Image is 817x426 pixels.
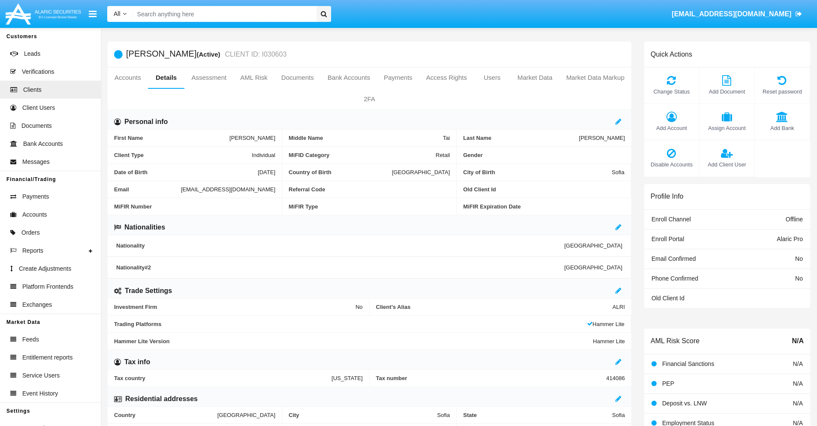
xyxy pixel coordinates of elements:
[124,117,168,127] h6: Personal info
[651,236,684,242] span: Enroll Portal
[114,338,593,344] span: Hammer Lite Version
[114,10,121,17] span: All
[795,275,803,282] span: No
[125,394,198,404] h6: Residential addresses
[114,304,356,310] span: Investment Firm
[19,264,71,273] span: Create Adjustments
[559,67,631,88] a: Market Data Markup
[419,67,474,88] a: Access Rights
[651,192,683,200] h6: Profile Info
[376,375,606,381] span: Tax number
[126,49,286,59] h5: [PERSON_NAME]
[22,246,43,255] span: Reports
[792,336,804,346] span: N/A
[662,380,674,387] span: PEP
[4,1,82,27] img: Logo image
[463,412,612,418] span: State
[793,400,803,407] span: N/A
[23,139,63,148] span: Bank Accounts
[332,375,362,381] span: [US_STATE]
[587,321,624,327] span: Hammer Lite
[133,6,314,22] input: Search
[252,152,275,158] span: Individual
[593,338,625,344] span: Hammer Lite
[612,169,624,175] span: Sofia
[510,67,559,88] a: Market Data
[116,242,564,249] span: Nationality
[22,67,54,76] span: Verifications
[22,371,60,380] span: Service Users
[258,169,275,175] span: [DATE]
[612,304,625,310] span: ALRI
[124,223,165,232] h6: Nationalities
[795,255,803,262] span: No
[463,186,624,193] span: Old Client Id
[114,186,181,193] span: Email
[321,67,377,88] a: Bank Accounts
[289,203,450,210] span: MiFIR Type
[759,88,805,96] span: Reset password
[579,135,625,141] span: [PERSON_NAME]
[22,353,73,362] span: Entitlement reports
[648,124,695,132] span: Add Account
[22,389,58,398] span: Event History
[289,169,392,175] span: Country of Birth
[289,186,450,193] span: Referral Code
[651,275,698,282] span: Phone Confirmed
[125,286,172,296] h6: Trade Settings
[704,124,750,132] span: Assign Account
[651,50,692,58] h6: Quick Actions
[786,216,803,223] span: Offline
[184,67,233,88] a: Assessment
[564,264,622,271] span: [GEOGRAPHIC_DATA]
[376,304,613,310] span: Client’s Alias
[289,135,443,141] span: Middle Name
[793,360,803,367] span: N/A
[274,67,321,88] a: Documents
[181,186,275,193] span: [EMAIL_ADDRESS][DOMAIN_NAME]
[651,295,684,302] span: Old Client Id
[107,9,133,18] a: All
[356,304,363,310] span: No
[22,335,39,344] span: Feeds
[116,264,564,271] span: Nationality #2
[22,300,52,309] span: Exchanges
[108,89,631,109] a: 2FA
[22,157,50,166] span: Messages
[392,169,450,175] span: [GEOGRAPHIC_DATA]
[704,160,750,169] span: Add Client User
[124,357,150,367] h6: Tax info
[114,169,258,175] span: Date of Birth
[114,321,587,327] span: Trading Platforms
[114,375,332,381] span: Tax country
[662,400,707,407] span: Deposit vs. LNW
[289,412,437,418] span: City
[463,135,579,141] span: Last Name
[24,49,40,58] span: Leads
[233,67,274,88] a: AML Risk
[474,67,511,88] a: Users
[463,169,612,175] span: City of Birth
[108,67,148,88] a: Accounts
[443,135,450,141] span: Tai
[229,135,275,141] span: [PERSON_NAME]
[437,412,450,418] span: Sofia
[114,135,229,141] span: First Name
[793,380,803,387] span: N/A
[22,210,47,219] span: Accounts
[22,103,55,112] span: Client Users
[759,124,805,132] span: Add Bank
[436,152,450,158] span: Retail
[114,152,252,158] span: Client Type
[377,67,419,88] a: Payments
[21,121,52,130] span: Documents
[114,203,275,210] span: MiFIR Number
[148,67,185,88] a: Details
[22,192,49,201] span: Payments
[662,360,714,367] span: Financial Sanctions
[704,88,750,96] span: Add Document
[21,228,40,237] span: Orders
[114,412,217,418] span: Country
[651,216,691,223] span: Enroll Channel
[672,10,791,18] span: [EMAIL_ADDRESS][DOMAIN_NAME]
